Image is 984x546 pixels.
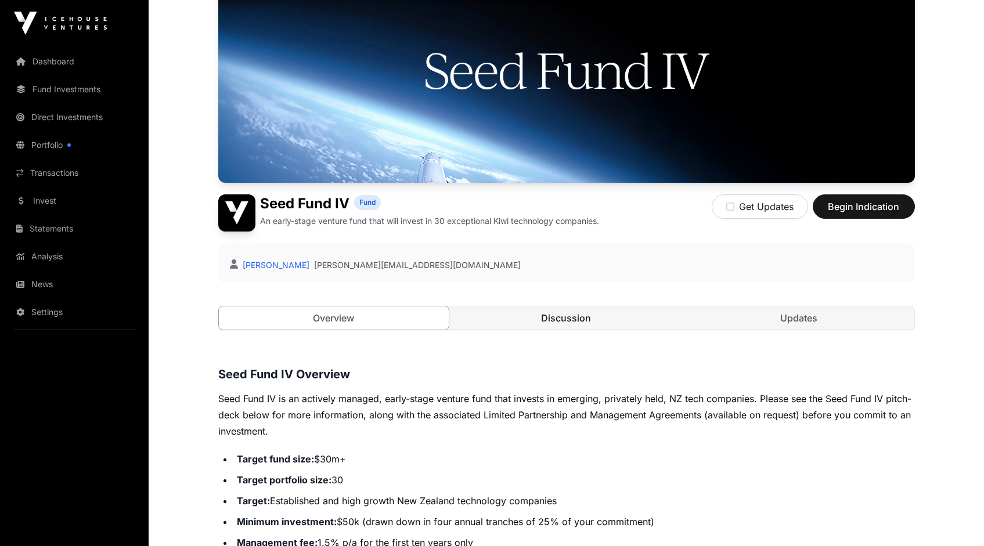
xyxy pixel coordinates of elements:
a: Updates [684,306,914,330]
a: Discussion [451,306,682,330]
a: Transactions [9,160,139,186]
h3: Seed Fund IV Overview [218,365,915,384]
nav: Tabs [219,306,914,330]
button: Begin Indication [813,194,915,219]
a: [PERSON_NAME][EMAIL_ADDRESS][DOMAIN_NAME] [314,259,521,271]
li: $50k (drawn down in four annual tranches of 25% of your commitment) [233,514,915,530]
a: Statements [9,216,139,241]
strong: Target fund size: [237,453,314,465]
a: Analysis [9,244,139,269]
a: Direct Investments [9,104,139,130]
a: Portfolio [9,132,139,158]
strong: Target portfolio size: [237,474,331,486]
li: 30 [233,472,915,488]
button: Get Updates [712,194,808,219]
img: Seed Fund IV [218,194,255,232]
p: Seed Fund IV is an actively managed, early-stage venture fund that invests in emerging, privately... [218,390,915,439]
p: An early-stage venture fund that will invest in 30 exceptional Kiwi technology companies. [260,215,599,227]
iframe: Chat Widget [926,490,984,546]
strong: Target: [237,495,270,507]
a: Fund Investments [9,77,139,102]
a: Begin Indication [813,206,915,218]
span: Fund [359,198,376,207]
strong: Minimum investment: [237,516,337,527]
a: Dashboard [9,49,139,74]
img: Icehouse Ventures Logo [14,12,107,35]
li: Established and high growth New Zealand technology companies [233,493,915,509]
a: Settings [9,299,139,325]
a: Overview [218,306,450,330]
h1: Seed Fund IV [260,194,349,213]
li: $30m+ [233,451,915,467]
span: Begin Indication [827,200,900,214]
a: [PERSON_NAME] [240,260,309,270]
a: Invest [9,188,139,214]
a: News [9,272,139,297]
